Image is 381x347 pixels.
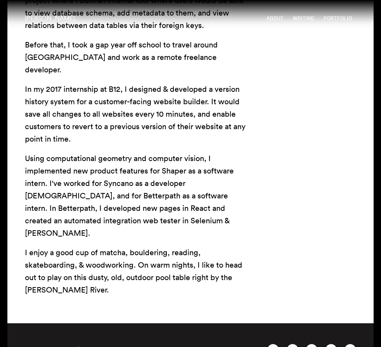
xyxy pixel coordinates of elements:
[25,14,77,22] a: [PERSON_NAME].
[25,83,250,145] p: In my 2017 internship at B12, I designed & developed a version history system for a customer-faci...
[25,39,250,76] p: Before that, I took a gap year off school to travel around [GEOGRAPHIC_DATA] and work as a remote...
[25,246,250,296] p: I enjoy a good cup of matcha, bouldering, reading, skateboarding, & woodworking. On warm nights, ...
[324,15,352,22] a: Portfolio
[266,15,284,22] a: About
[25,152,250,239] p: Using computational geometry and computer vision, I implemented new product features for Shaper a...
[293,15,314,22] a: Writing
